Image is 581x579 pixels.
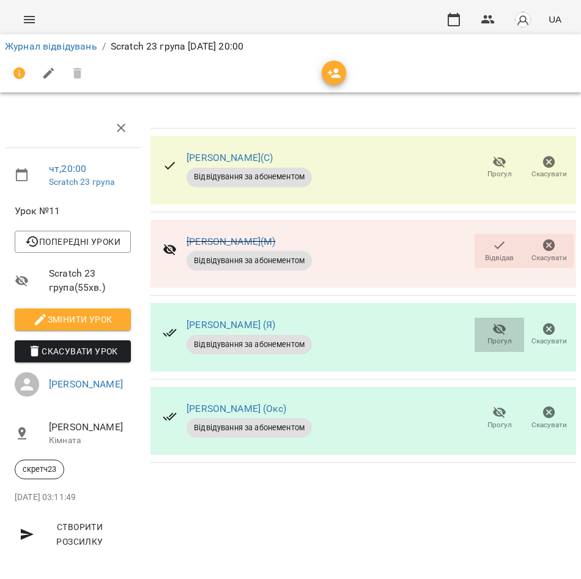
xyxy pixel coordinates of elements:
[102,39,106,54] li: /
[5,39,576,54] nav: breadcrumb
[15,464,64,475] span: скретч23
[187,152,273,163] a: [PERSON_NAME](С)
[187,255,312,266] span: Відвідування за абонементом
[487,420,512,430] span: Прогул
[20,520,126,549] span: Створити розсилку
[487,169,512,179] span: Прогул
[49,177,114,187] a: Scratch 23 група
[5,40,97,52] a: Журнал відвідувань
[531,336,567,346] span: Скасувати
[531,253,567,263] span: Скасувати
[49,266,131,295] span: Scratch 23 група ( 55 хв. )
[187,171,312,182] span: Відвідування за абонементом
[187,339,312,350] span: Відвідування за абонементом
[475,234,524,268] button: Відвідав
[111,39,243,54] p: Scratch 23 група [DATE] 20:00
[49,420,131,435] span: [PERSON_NAME]
[544,8,566,31] button: UA
[514,11,531,28] img: avatar_s.png
[485,253,514,263] span: Відвідав
[24,234,121,249] span: Попередні уроки
[15,460,64,479] div: скретч23
[531,169,567,179] span: Скасувати
[187,422,312,433] span: Відвідування за абонементом
[24,312,121,327] span: Змінити урок
[475,318,524,352] button: Прогул
[15,231,131,253] button: Попередні уроки
[524,318,574,352] button: Скасувати
[49,435,131,447] p: Кімната
[15,308,131,331] button: Змінити урок
[49,378,123,390] a: [PERSON_NAME]
[187,403,286,414] a: [PERSON_NAME] (Окс)
[524,234,574,268] button: Скасувати
[15,204,131,219] span: Урок №11
[524,151,574,185] button: Скасувати
[15,340,131,362] button: Скасувати Урок
[187,319,276,331] a: [PERSON_NAME] (Я)
[475,402,524,436] button: Прогул
[49,163,86,174] a: чт , 20:00
[15,491,131,504] p: [DATE] 03:11:49
[15,5,44,34] button: Menu
[531,420,567,430] span: Скасувати
[15,516,131,553] button: Створити розсилку
[475,151,524,185] button: Прогул
[24,344,121,359] span: Скасувати Урок
[549,13,561,26] span: UA
[187,236,275,247] a: [PERSON_NAME](М)
[524,402,574,436] button: Скасувати
[487,336,512,346] span: Прогул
